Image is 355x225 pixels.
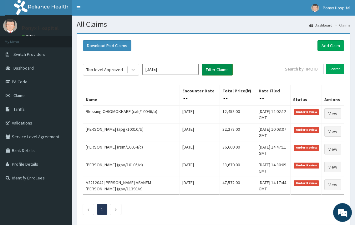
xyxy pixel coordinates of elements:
span: Dashboard [13,65,34,71]
button: Download Paid Claims [83,40,131,51]
button: Filter Claims [202,64,233,76]
td: [DATE] 14:30:09 GMT [256,159,291,177]
input: Search by HMO ID [281,64,324,74]
span: Under Review [294,109,319,115]
th: Name [83,85,180,106]
td: 33,670.00 [220,159,256,177]
span: Under Review [294,145,319,150]
li: Claims [333,22,350,28]
td: [DATE] 12:02:12 GMT [256,105,291,124]
span: Under Review [294,163,319,168]
a: View [324,179,341,190]
div: Minimize live chat window [103,3,118,18]
th: Date Filed [256,85,291,106]
input: Select Month and Year [142,64,199,75]
td: 36,669.00 [220,141,256,159]
td: 12,458.00 [220,105,256,124]
textarea: Type your message and hit 'Enter' [3,155,119,177]
td: [DATE] [180,177,220,195]
h1: All Claims [77,20,350,28]
th: Encounter Date [180,85,220,106]
img: d_794563401_company_1708531726252_794563401 [12,31,25,47]
a: Previous page [87,207,90,212]
a: View [324,144,341,154]
td: [DATE] 14:47:11 GMT [256,141,291,159]
a: Next page [114,207,117,212]
span: Switch Providers [13,51,45,57]
p: Ponyx Hospital [22,25,59,31]
div: Top level Approved [86,66,123,73]
td: [PERSON_NAME] (gsv/10105/d) [83,159,180,177]
img: User Image [311,4,319,12]
td: [DATE] [180,105,220,124]
img: User Image [3,19,17,33]
span: Ponyx Hospital [323,5,350,11]
span: We're online! [36,71,86,134]
span: Under Review [294,127,319,133]
td: [DATE] [180,124,220,141]
td: [DATE] [180,159,220,177]
td: Blessing OHIOMOKHARE (cah/10046/b) [83,105,180,124]
span: Claims [13,93,26,98]
a: View [324,162,341,172]
td: [DATE] 10:03:07 GMT [256,124,291,141]
td: [DATE] 14:17:44 GMT [256,177,291,195]
a: View [324,126,341,137]
a: Add Claim [317,40,344,51]
a: Dashboard [309,22,332,28]
a: View [324,108,341,119]
th: Actions [322,85,344,106]
td: [DATE] [180,141,220,159]
div: Chat with us now [33,35,105,43]
span: Tariffs [13,106,25,112]
td: 32,278.00 [220,124,256,141]
span: Under Review [294,180,319,186]
td: [PERSON_NAME] (apg/10010/b) [83,124,180,141]
a: Online [22,34,37,38]
th: Total Price(₦) [220,85,256,106]
td: [PERSON_NAME] (rsm/10054/c) [83,141,180,159]
th: Status [291,85,322,106]
a: Page 1 is your current page [101,207,103,212]
td: 47,572.00 [220,177,256,195]
td: A2212042 [PERSON_NAME] ASANEM [PERSON_NAME] (gsv/11398/a) [83,177,180,195]
input: Search [326,64,344,74]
